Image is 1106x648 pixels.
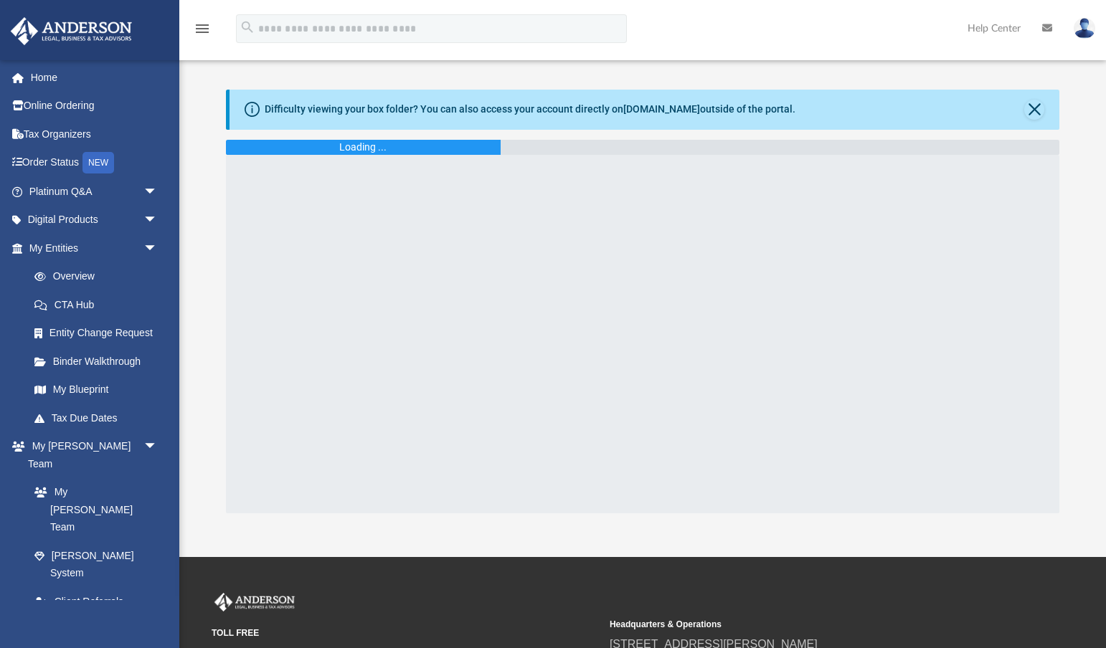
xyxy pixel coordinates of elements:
[20,541,172,587] a: [PERSON_NAME] System
[339,140,387,155] div: Loading ...
[143,432,172,462] span: arrow_drop_down
[623,103,700,115] a: [DOMAIN_NAME]
[10,63,179,92] a: Home
[143,206,172,235] span: arrow_drop_down
[194,20,211,37] i: menu
[20,404,179,432] a: Tax Due Dates
[212,593,298,611] img: Anderson Advisors Platinum Portal
[20,347,179,376] a: Binder Walkthrough
[10,432,172,478] a: My [PERSON_NAME] Teamarrow_drop_down
[143,177,172,206] span: arrow_drop_down
[20,376,172,404] a: My Blueprint
[143,234,172,263] span: arrow_drop_down
[10,177,179,206] a: Platinum Q&Aarrow_drop_down
[20,478,165,542] a: My [PERSON_NAME] Team
[20,262,179,291] a: Overview
[212,626,600,639] small: TOLL FREE
[10,206,179,234] a: Digital Productsarrow_drop_down
[10,120,179,148] a: Tax Organizers
[10,148,179,178] a: Order StatusNEW
[240,19,255,35] i: search
[610,618,998,631] small: Headquarters & Operations
[1024,100,1044,120] button: Close
[10,92,179,120] a: Online Ordering
[20,290,179,319] a: CTA Hub
[82,152,114,173] div: NEW
[194,27,211,37] a: menu
[6,17,136,45] img: Anderson Advisors Platinum Portal
[20,587,172,616] a: Client Referrals
[10,234,179,262] a: My Entitiesarrow_drop_down
[20,319,179,348] a: Entity Change Request
[1074,18,1095,39] img: User Pic
[265,102,795,117] div: Difficulty viewing your box folder? You can also access your account directly on outside of the p...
